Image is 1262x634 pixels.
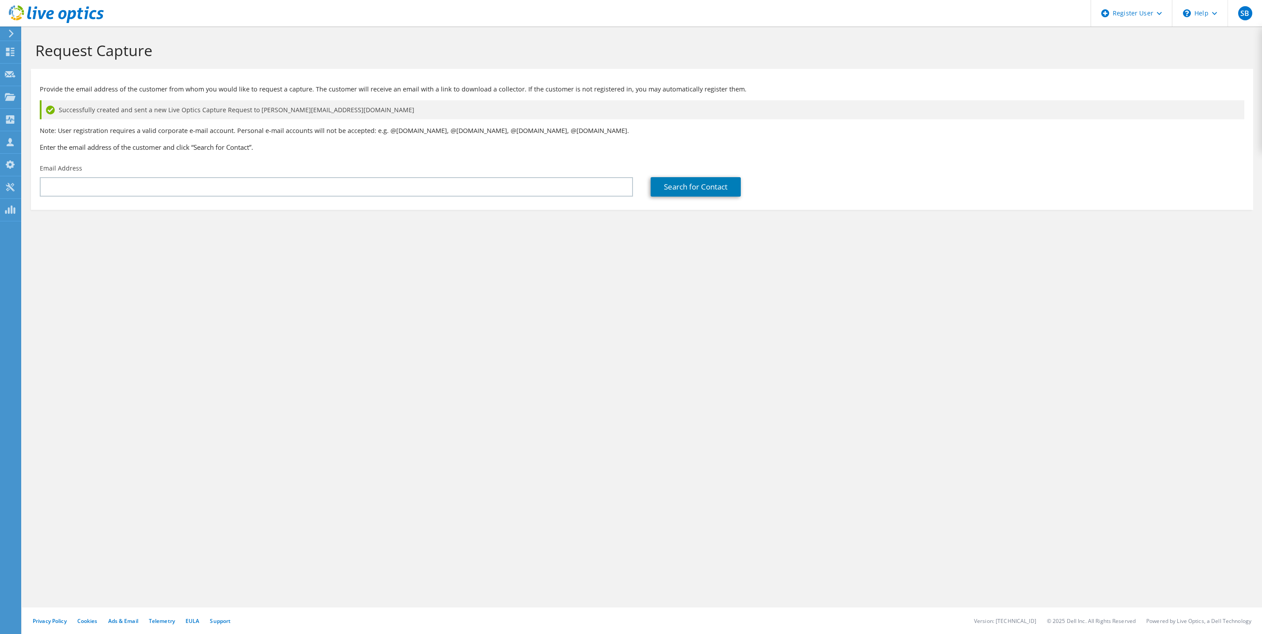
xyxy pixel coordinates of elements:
h3: Enter the email address of the customer and click “Search for Contact”. [40,142,1244,152]
a: Support [210,617,231,625]
a: EULA [186,617,199,625]
a: Search for Contact [651,177,741,197]
a: Cookies [77,617,98,625]
span: SB [1238,6,1252,20]
li: Powered by Live Optics, a Dell Technology [1146,617,1251,625]
svg: \n [1183,9,1191,17]
span: Successfully created and sent a new Live Optics Capture Request to [PERSON_NAME][EMAIL_ADDRESS][D... [59,105,414,115]
li: Version: [TECHNICAL_ID] [974,617,1036,625]
p: Note: User registration requires a valid corporate e-mail account. Personal e-mail accounts will ... [40,126,1244,136]
a: Privacy Policy [33,617,67,625]
a: Telemetry [149,617,175,625]
a: Ads & Email [108,617,138,625]
p: Provide the email address of the customer from whom you would like to request a capture. The cust... [40,84,1244,94]
label: Email Address [40,164,82,173]
h1: Request Capture [35,41,1244,60]
li: © 2025 Dell Inc. All Rights Reserved [1047,617,1136,625]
